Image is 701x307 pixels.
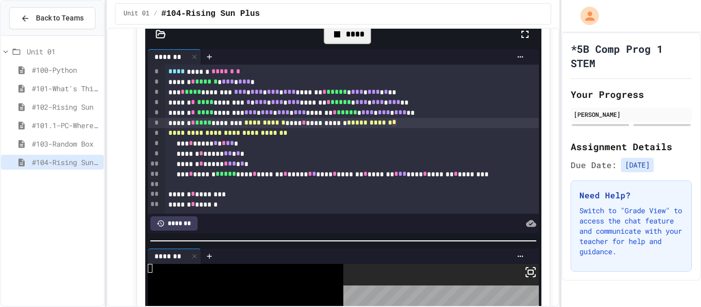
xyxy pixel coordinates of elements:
span: #104-Rising Sun Plus [32,157,100,168]
span: Back to Teams [36,13,84,24]
p: Switch to "Grade View" to access the chat feature and communicate with your teacher for help and ... [579,206,683,257]
span: #103-Random Box [32,138,100,149]
span: / [153,10,157,18]
button: Back to Teams [9,7,95,29]
span: #102-Rising Sun [32,101,100,112]
h1: *5B Comp Prog 1 STEM [571,42,692,70]
span: #100-Python [32,65,100,75]
h2: Assignment Details [571,139,692,154]
h2: Your Progress [571,87,692,101]
div: [PERSON_NAME] [574,110,689,119]
span: #104-Rising Sun Plus [161,8,260,20]
span: Due Date: [571,159,617,171]
span: Unit 01 [27,46,100,57]
span: [DATE] [621,158,654,172]
span: #101-What's This ?? [32,83,100,94]
h3: Need Help? [579,189,683,201]
span: #101.1-PC-Where am I? [32,120,100,131]
div: My Account [570,4,601,28]
span: Unit 01 [124,10,149,18]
